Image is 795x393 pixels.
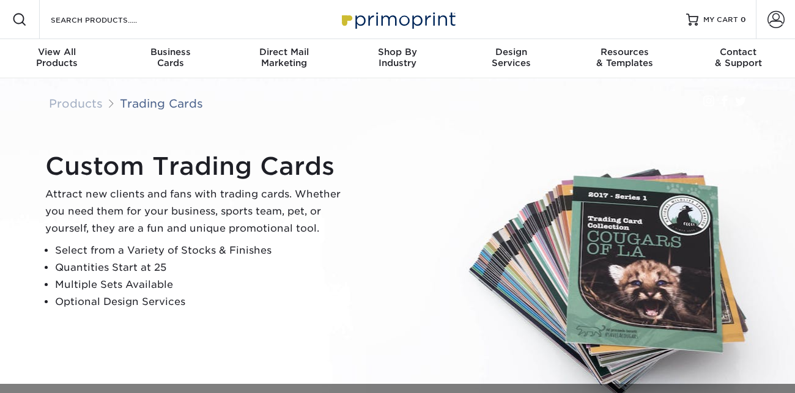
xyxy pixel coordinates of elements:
[681,46,795,68] div: & Support
[114,46,227,68] div: Cards
[55,276,351,293] li: Multiple Sets Available
[50,12,169,27] input: SEARCH PRODUCTS.....
[45,152,351,181] h1: Custom Trading Cards
[114,46,227,57] span: Business
[227,46,341,68] div: Marketing
[114,39,227,78] a: BusinessCards
[568,39,682,78] a: Resources& Templates
[49,97,103,110] a: Products
[703,15,738,25] span: MY CART
[45,186,351,237] p: Attract new clients and fans with trading cards. Whether you need them for your business, sports ...
[454,39,568,78] a: DesignServices
[227,46,341,57] span: Direct Mail
[341,39,454,78] a: Shop ByIndustry
[227,39,341,78] a: Direct MailMarketing
[336,6,459,32] img: Primoprint
[568,46,682,57] span: Resources
[681,46,795,57] span: Contact
[681,39,795,78] a: Contact& Support
[55,242,351,259] li: Select from a Variety of Stocks & Finishes
[741,15,746,24] span: 0
[341,46,454,57] span: Shop By
[120,97,203,110] a: Trading Cards
[568,46,682,68] div: & Templates
[454,46,568,57] span: Design
[454,46,568,68] div: Services
[55,293,351,310] li: Optional Design Services
[55,259,351,276] li: Quantities Start at 25
[341,46,454,68] div: Industry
